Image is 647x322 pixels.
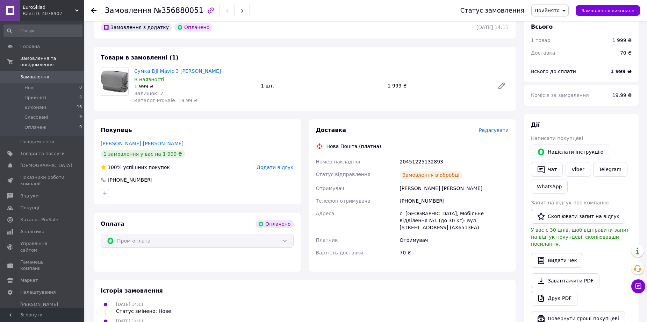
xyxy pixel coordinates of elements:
[24,124,46,131] span: Оплачені
[154,6,203,15] span: №356880051
[23,10,84,17] div: Ваш ID: 4078907
[616,45,636,61] div: 70 ₴
[531,273,599,288] a: Завантажити PDF
[101,141,184,146] a: [PERSON_NAME] [PERSON_NAME]
[134,98,197,103] span: Каталог ProSale: 19.99 ₴
[101,127,132,133] span: Покупець
[3,24,82,37] input: Пошук
[612,37,632,44] div: 1 999 ₴
[316,127,346,133] span: Доставка
[101,23,172,31] div: Замовлення з додатку
[531,145,609,159] button: Надіслати інструкцію
[479,127,509,133] span: Редагувати
[20,174,65,187] span: Показники роботи компанії
[534,8,560,13] span: Прийнято
[531,227,629,247] span: У вас є 30 днів, щоб відправити запит на відгук покупцеві, скопіювавши посилання.
[531,253,583,268] button: Видати чек
[325,143,383,150] div: Нова Пошта (платна)
[576,5,640,16] button: Замовлення виконано
[174,23,212,31] div: Оплачено
[20,277,38,283] span: Маркет
[20,240,65,253] span: Управління сайтом
[398,182,510,195] div: [PERSON_NAME] [PERSON_NAME]
[20,74,49,80] span: Замовлення
[398,246,510,259] div: 70 ₴
[398,155,510,168] div: 20451225132893
[581,8,634,13] span: Замовлення виконано
[531,135,583,141] span: Написати покупцеві
[316,237,338,243] span: Платник
[316,198,371,204] span: Телефон отримувача
[476,24,509,30] time: [DATE] 14:11
[531,23,553,30] span: Всього
[24,114,48,120] span: Скасовані
[20,150,65,157] span: Товари та послуги
[460,7,525,14] div: Статус замовлення
[531,291,577,306] a: Друк PDF
[20,139,54,145] span: Повідомлення
[398,195,510,207] div: [PHONE_NUMBER]
[20,55,84,68] span: Замовлення та повідомлення
[400,171,462,179] div: Замовлення в обробці
[566,162,590,177] a: Viber
[24,85,35,91] span: Нові
[105,6,152,15] span: Замовлення
[20,259,65,272] span: Гаманець компанії
[20,289,56,295] span: Налаштування
[101,68,128,95] img: Сумка DJI Mavic 3 рюкзак-чохол
[316,159,360,164] span: Номер накладної
[101,220,124,227] span: Оплата
[316,171,371,177] span: Статус відправлення
[20,217,58,223] span: Каталог ProSale
[101,54,179,61] span: Товари в замовленні (1)
[531,121,540,128] span: Дії
[531,92,589,98] span: Комісія за замовлення
[108,164,122,170] span: 100%
[24,94,46,101] span: Прийняті
[316,211,335,216] span: Адреса
[24,104,46,111] span: Виконані
[20,229,44,235] span: Аналітика
[258,81,384,91] div: 1 шт.
[316,185,344,191] span: Отримувач
[134,83,255,90] div: 1 999 ₴
[116,302,144,307] span: [DATE] 14:11
[134,91,164,96] span: Залишок: 7
[531,209,625,224] button: Скопіювати запит на відгук
[20,205,39,211] span: Покупці
[257,164,293,170] span: Додати відгук
[107,176,153,183] div: [PHONE_NUMBER]
[593,162,627,177] a: Telegram
[20,301,65,321] span: [PERSON_NAME] та рахунки
[134,68,221,74] a: Сумка DJI Mavic 3 [PERSON_NAME]
[631,279,645,293] button: Чат з покупцем
[531,200,609,205] span: Запит на відгук про компанію
[531,37,551,43] span: 1 товар
[531,50,555,56] span: Доставка
[612,92,632,98] span: 19.99 ₴
[495,79,509,93] a: Редагувати
[91,7,96,14] div: Повернутися назад
[79,124,82,131] span: 0
[610,69,632,74] b: 1 999 ₴
[316,250,364,255] span: Вартість доставки
[531,180,568,194] a: WhatsApp
[79,85,82,91] span: 0
[531,162,563,177] button: Чат
[116,308,171,315] div: Статус змінено: Нове
[23,4,75,10] span: EuroSklad
[101,164,170,171] div: успішних покупок
[256,220,293,228] div: Оплачено
[531,69,576,74] span: Всього до сплати
[20,193,38,199] span: Відгуки
[385,81,492,91] div: 1 999 ₴
[101,287,163,294] span: Історія замовлення
[398,207,510,234] div: с. [GEOGRAPHIC_DATA], Мобільне відділення №1 (до 30 кг): вул. [STREET_ADDRESS] (АХ6513ЕА)
[101,150,185,158] div: 1 замовлення у вас на 1 999 ₴
[20,162,72,169] span: [DEMOGRAPHIC_DATA]
[77,104,82,111] span: 16
[20,43,40,50] span: Головна
[79,114,82,120] span: 9
[134,77,164,82] span: В наявності
[398,234,510,246] div: Отримувач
